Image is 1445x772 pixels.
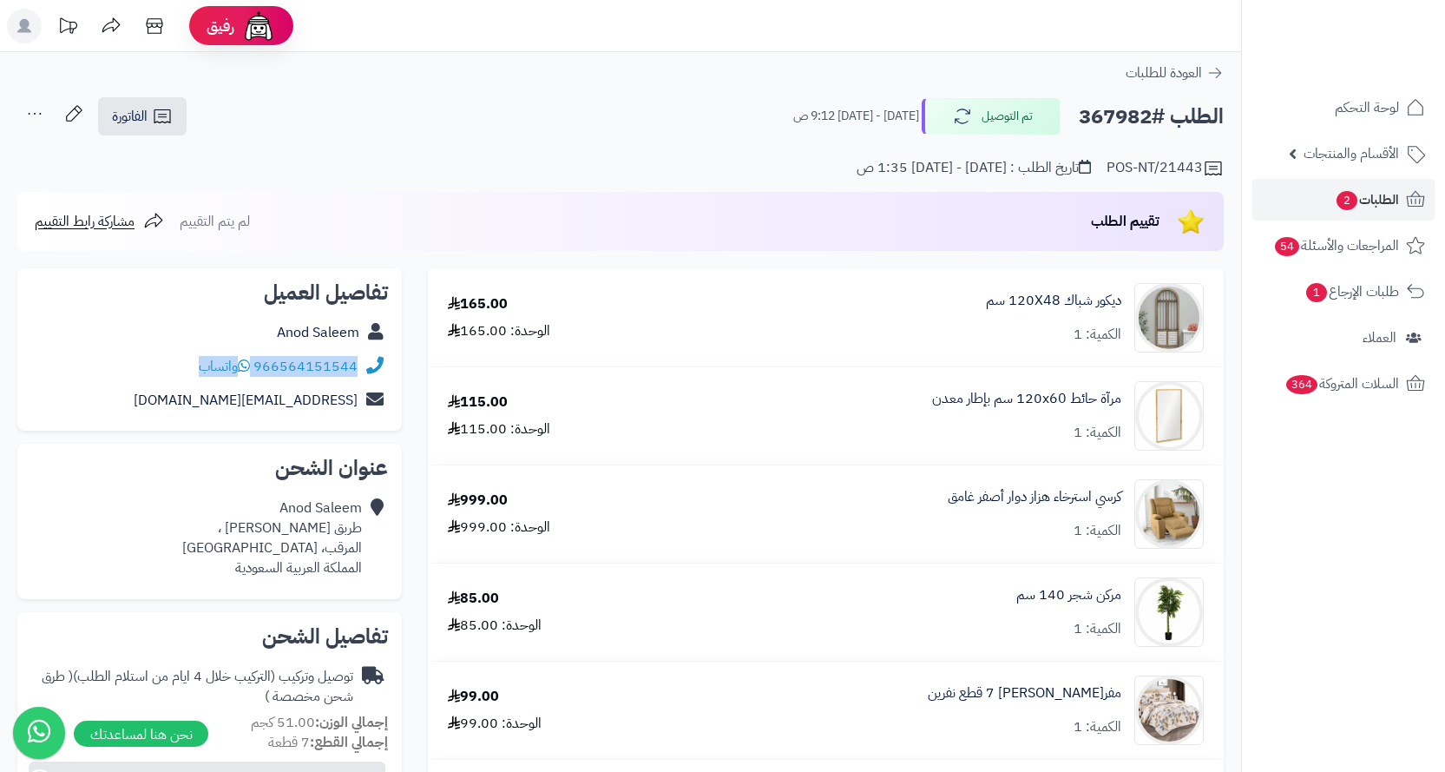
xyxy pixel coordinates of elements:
a: الطلبات2 [1252,179,1435,221]
a: كرسي استرخاء هزاز دوار أصفر غامق [948,487,1121,507]
small: [DATE] - [DATE] 9:12 ص [793,108,919,125]
h2: تفاصيل الشحن [31,626,388,647]
a: مشاركة رابط التقييم [35,211,164,232]
span: 54 [1275,237,1299,256]
div: 99.00 [448,687,499,707]
a: العودة للطلبات [1126,63,1224,83]
a: مركن شجر 140 سم [1016,585,1121,605]
span: السلات المتروكة [1284,372,1399,396]
small: 51.00 كجم [251,712,388,733]
strong: إجمالي الوزن: [315,712,388,733]
span: 2 [1337,191,1357,210]
div: الكمية: 1 [1074,521,1121,541]
div: الوحدة: 99.00 [448,714,542,734]
div: الوحدة: 115.00 [448,419,550,439]
a: السلات المتروكة364 [1252,363,1435,405]
img: 1700469332-23-90x90.png [1135,381,1203,451]
div: الكمية: 1 [1074,619,1121,639]
a: الفاتورة [98,97,187,135]
a: [EMAIL_ADDRESS][DOMAIN_NAME] [134,390,358,411]
span: تقييم الطلب [1091,211,1159,232]
a: العملاء [1252,317,1435,359]
small: 7 قطعة [268,732,388,753]
a: تحديثات المنصة [46,9,89,48]
h2: عنوان الشحن [31,458,388,478]
span: رفيق [207,16,234,36]
span: الأقسام والمنتجات [1304,142,1399,166]
img: 1663665135-ctYAn7mmxsJh9XJIy4jDdAB0aUmPhWOPExJfKkNB-90x90.png [1135,283,1203,353]
img: 1752908905-1-90x90.jpg [1135,676,1203,745]
a: لوحة التحكم [1252,87,1435,129]
div: الكمية: 1 [1074,717,1121,737]
strong: إجمالي القطع: [310,732,388,753]
span: العودة للطلبات [1126,63,1202,83]
div: 165.00 [448,294,508,314]
a: Anod Saleem [277,322,359,343]
span: ( طرق شحن مخصصة ) [42,666,353,707]
div: الكمية: 1 [1074,325,1121,345]
span: لوحة التحكم [1335,96,1399,120]
img: logo-2.png [1327,13,1429,49]
span: 1 [1306,283,1327,302]
div: الوحدة: 165.00 [448,321,550,341]
a: المراجعات والأسئلة54 [1252,225,1435,267]
h2: الطلب #367982 [1079,99,1224,135]
span: العملاء [1363,326,1396,350]
div: الكمية: 1 [1074,423,1121,443]
span: لم يتم التقييم [180,211,250,232]
h2: تفاصيل العميل [31,282,388,303]
span: المراجعات والأسئلة [1273,234,1399,258]
span: الفاتورة [112,106,148,127]
div: الوحدة: 999.00 [448,518,550,538]
a: واتساب [199,356,250,377]
a: مفر[PERSON_NAME] 7 قطع نفرين [928,683,1121,703]
a: طلبات الإرجاع1 [1252,271,1435,313]
span: الطلبات [1335,188,1399,212]
span: 364 [1286,375,1317,394]
div: 999.00 [448,491,508,511]
div: Anod Saleem طربق [PERSON_NAME] ، المرقب، [GEOGRAPHIC_DATA] المملكة العربية السعودية [182,498,362,577]
div: POS-NT/21443 [1107,158,1224,179]
div: تاريخ الطلب : [DATE] - [DATE] 1:35 ص [857,158,1091,178]
img: 1750328813-1-90x90.jpg [1135,577,1203,647]
div: توصيل وتركيب (التركيب خلال 4 ايام من استلام الطلب) [31,667,353,707]
div: 85.00 [448,589,499,609]
img: 1728805605-110102050026-90x90.jpg [1135,479,1203,549]
div: 115.00 [448,393,508,412]
div: الوحدة: 85.00 [448,616,542,636]
span: طلبات الإرجاع [1304,280,1399,304]
span: مشاركة رابط التقييم [35,211,135,232]
button: تم التوصيل [922,98,1061,135]
a: مرآة حائط 120x60 سم بإطار معدن [932,389,1121,409]
img: ai-face.png [241,9,276,43]
a: ديكور شباك 120X48 سم [986,291,1121,311]
a: 966564151544 [253,356,358,377]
